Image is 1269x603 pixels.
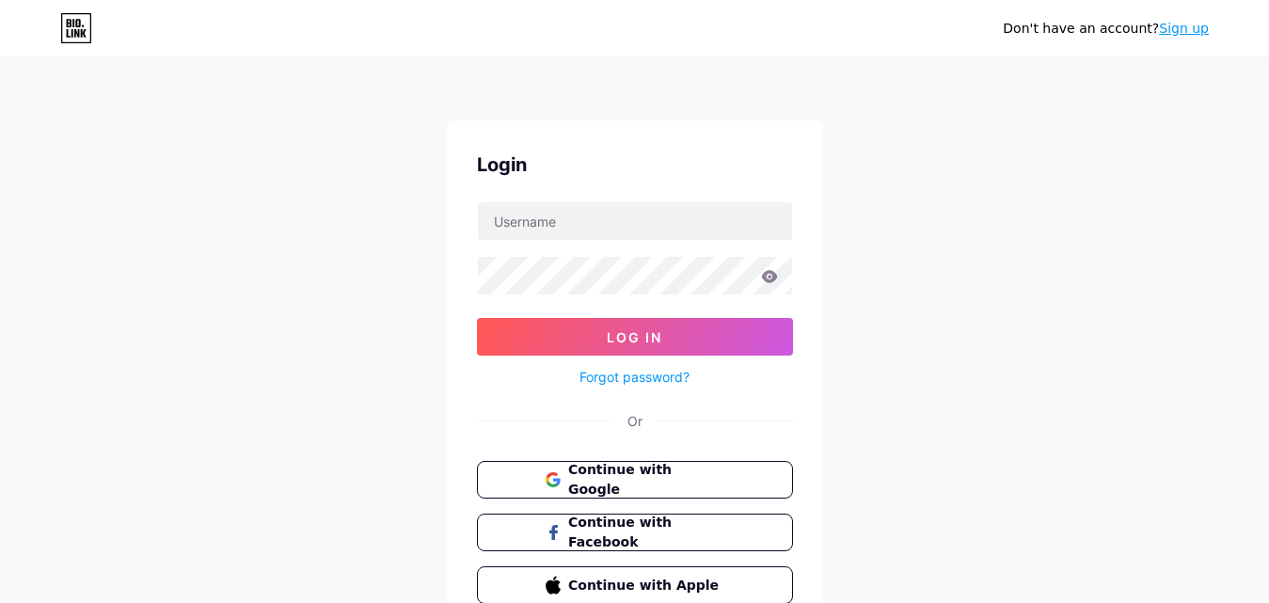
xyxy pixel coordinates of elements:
[568,513,723,552] span: Continue with Facebook
[607,329,662,345] span: Log In
[568,460,723,500] span: Continue with Google
[1159,21,1209,36] a: Sign up
[477,151,793,179] div: Login
[568,576,723,595] span: Continue with Apple
[477,461,793,499] button: Continue with Google
[627,411,642,431] div: Or
[477,318,793,356] button: Log In
[477,514,793,551] button: Continue with Facebook
[579,367,690,387] a: Forgot password?
[1003,19,1209,39] div: Don't have an account?
[478,202,792,240] input: Username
